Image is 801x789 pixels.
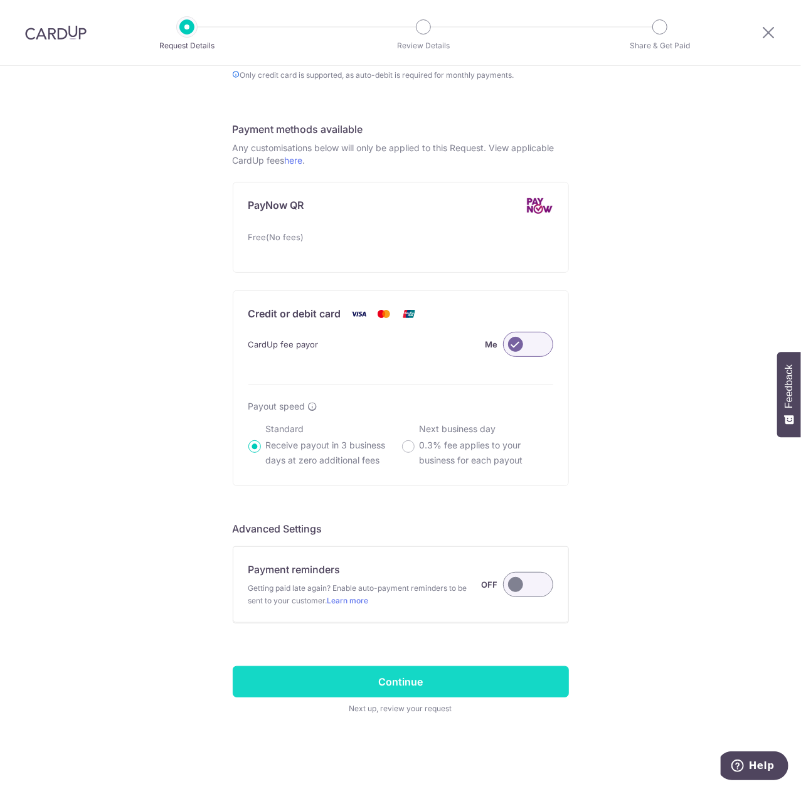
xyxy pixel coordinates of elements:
label: OFF [482,577,498,592]
p: PayNow QR [248,198,304,214]
span: Only credit card is supported, as auto-debit is required for monthly payments. [233,69,569,82]
p: Credit or debit card [248,306,341,322]
span: Feedback [783,364,795,408]
span: Free(No fees) [248,230,304,245]
p: Request Details [141,40,233,52]
span: Getting paid late again? Enable auto-payment reminders to be sent to your customer. [248,582,482,607]
h5: Payment methods available [233,122,569,137]
img: Visa [346,306,371,322]
button: Feedback - Show survey [777,352,801,437]
a: Learn more [327,596,369,605]
img: Mastercard [371,306,396,322]
p: Receive payout in 3 business days at zero additional fees [266,438,400,468]
a: here [285,155,303,166]
img: PayNow [526,198,553,214]
input: Continue [233,666,569,697]
span: translation missing: en.company.payment_requests.form.header.labels.advanced_settings [233,522,322,535]
p: Any customisations below will only be applied to this Request. View applicable CardUp fees . [233,142,569,167]
img: CardUp [25,25,87,40]
iframe: Opens a widget where you can find more information [721,751,788,783]
p: 0.3% fee applies to your business for each payout [420,438,553,468]
p: Review Details [377,40,470,52]
span: CardUp fee payor [248,337,319,352]
label: Me [485,337,498,352]
p: Next business day [420,423,553,435]
div: Payout speed [248,400,553,413]
div: Payment reminders Getting paid late again? Enable auto-payment reminders to be sent to your custo... [248,562,553,607]
span: Next up, review your request [233,702,569,715]
p: Standard [266,423,400,435]
p: Share & Get Paid [613,40,706,52]
img: Union Pay [396,306,422,322]
p: Payment reminders [248,562,341,577]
